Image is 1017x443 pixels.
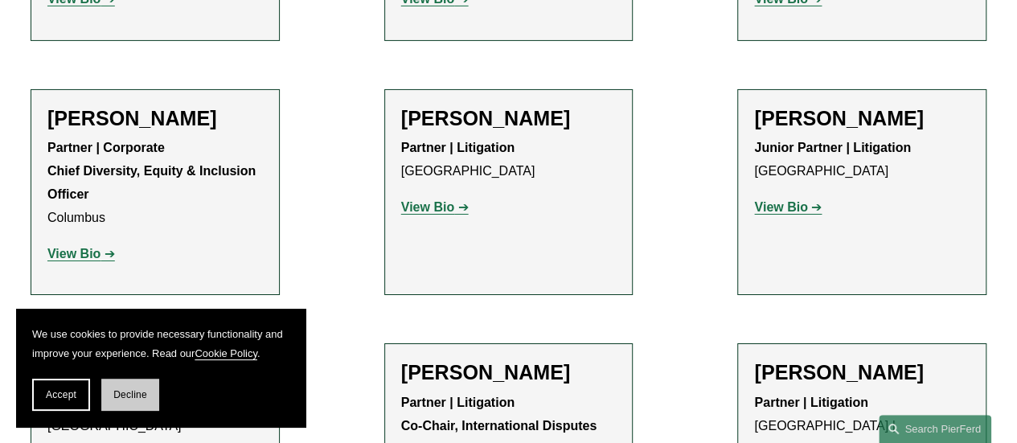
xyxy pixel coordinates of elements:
h2: [PERSON_NAME] [754,360,970,384]
h2: [PERSON_NAME] [47,106,263,130]
p: We use cookies to provide necessary functionality and improve your experience. Read our . [32,325,289,363]
a: Cookie Policy [195,347,257,359]
strong: Partner | Corporate Chief Diversity, Equity & Inclusion Officer [47,141,260,201]
h2: [PERSON_NAME] [401,106,617,130]
button: Decline [101,379,159,411]
p: [GEOGRAPHIC_DATA] [401,137,617,183]
span: Accept [46,389,76,400]
strong: Partner | Litigation [754,396,867,409]
a: View Bio [754,200,822,214]
button: Accept [32,379,90,411]
strong: View Bio [47,247,100,260]
strong: Partner | Litigation Co-Chair, International Disputes [401,396,597,433]
h2: [PERSON_NAME] [401,360,617,384]
p: [GEOGRAPHIC_DATA] [754,137,970,183]
a: View Bio [47,247,115,260]
section: Cookie banner [16,309,306,427]
strong: View Bio [401,200,454,214]
strong: Partner | Litigation [401,141,515,154]
h2: [PERSON_NAME] [754,106,970,130]
a: Search this site [879,415,991,443]
span: Decline [113,389,147,400]
strong: Junior Partner | Litigation [754,141,911,154]
p: Columbus [47,137,263,229]
strong: View Bio [754,200,807,214]
a: View Bio [401,200,469,214]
